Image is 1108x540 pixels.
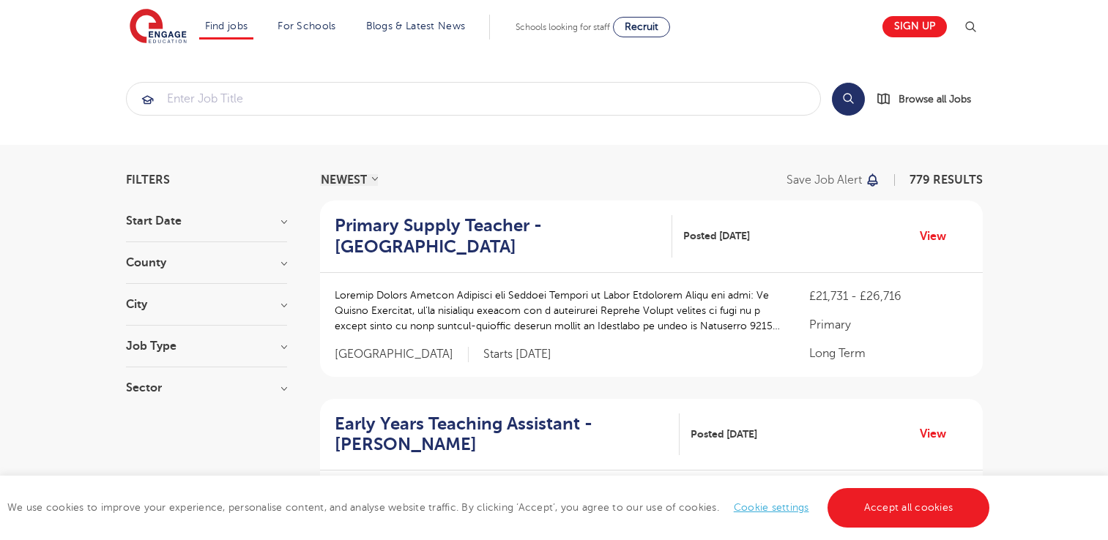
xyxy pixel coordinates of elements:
[126,82,821,116] div: Submit
[828,488,990,528] a: Accept all cookies
[126,174,170,186] span: Filters
[910,173,983,187] span: 779 RESULTS
[126,299,287,310] h3: City
[7,502,993,513] span: We use cookies to improve your experience, personalise content, and analyse website traffic. By c...
[899,91,971,108] span: Browse all Jobs
[882,16,947,37] a: Sign up
[787,174,862,186] p: Save job alert
[613,17,670,37] a: Recruit
[691,427,757,442] span: Posted [DATE]
[278,20,335,31] a: For Schools
[734,502,809,513] a: Cookie settings
[683,228,750,244] span: Posted [DATE]
[205,20,248,31] a: Find jobs
[126,382,287,394] h3: Sector
[832,83,865,116] button: Search
[920,227,957,246] a: View
[335,288,781,334] p: Loremip Dolors Ametcon Adipisci eli Seddoei Tempori ut Labor Etdolorem Aliqu eni admi: Ve Quisno ...
[809,316,967,334] p: Primary
[920,424,957,443] a: View
[809,345,967,362] p: Long Term
[483,347,551,362] p: Starts [DATE]
[126,257,287,269] h3: County
[335,215,672,258] a: Primary Supply Teacher - [GEOGRAPHIC_DATA]
[809,288,967,305] p: £21,731 - £26,716
[126,340,287,352] h3: Job Type
[516,22,610,32] span: Schools looking for staff
[127,83,820,115] input: Submit
[335,215,661,258] h2: Primary Supply Teacher - [GEOGRAPHIC_DATA]
[126,215,287,227] h3: Start Date
[787,174,881,186] button: Save job alert
[130,9,187,45] img: Engage Education
[625,21,658,32] span: Recruit
[877,91,983,108] a: Browse all Jobs
[335,347,469,362] span: [GEOGRAPHIC_DATA]
[335,413,669,456] h2: Early Years Teaching Assistant - [PERSON_NAME]
[366,20,466,31] a: Blogs & Latest News
[335,413,680,456] a: Early Years Teaching Assistant - [PERSON_NAME]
